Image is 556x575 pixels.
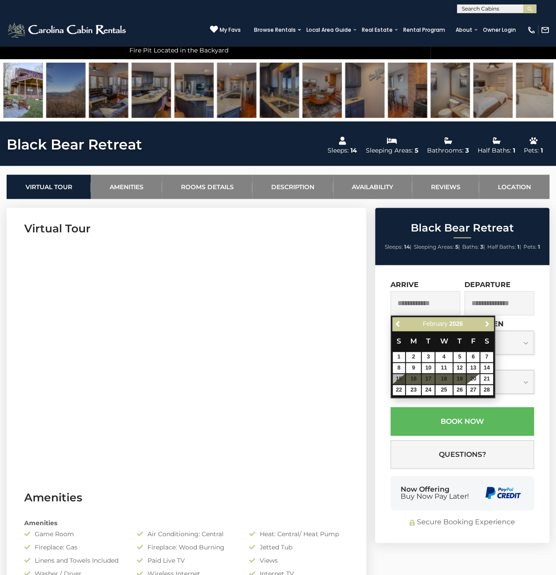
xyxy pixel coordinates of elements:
td: $350 [392,351,406,362]
div: Jetted Tub [243,543,355,552]
span: Wednesday [440,337,448,345]
button: Questions? [390,440,534,469]
a: 1 [393,352,405,362]
a: 11 [435,363,452,373]
div: Fireplace: Wood Burning [130,543,243,552]
span: My Favs [220,26,241,34]
img: 163267473 [217,63,256,118]
li: | [487,241,521,253]
img: 163267477 [388,63,427,118]
div: Game Room [18,530,130,538]
td: $799 [480,362,493,373]
a: Availability [333,175,412,199]
a: 5 [453,352,466,362]
h3: Virtual Tour [24,221,349,236]
a: 20 [467,374,479,384]
a: 14 [480,363,493,373]
strong: 1 [538,243,540,250]
div: Paid Live TV [130,556,243,565]
img: phone-regular-white.png [527,26,536,34]
span: Sleeping Areas: [414,243,454,250]
li: | [414,241,460,253]
td: $350 [421,351,435,362]
span: 2026 [449,320,463,327]
img: 163267470 [89,63,128,118]
a: 13 [467,363,479,373]
img: White-1-2.png [7,21,129,39]
img: 163267476 [345,63,384,118]
td: $350 [392,385,406,396]
a: 21 [480,374,493,384]
img: 163267474 [260,63,299,118]
strong: 14 [404,243,410,250]
a: 26 [453,385,466,395]
td: $799 [453,362,467,373]
span: Sunday [397,337,401,345]
span: Buy Now Pay Later! [401,493,469,500]
a: Next [482,318,493,329]
img: 163267478 [431,63,470,118]
img: 163267475 [302,63,342,118]
strong: 5 [455,243,458,250]
div: Linens and Towels Included [18,556,130,565]
a: Description [252,175,333,199]
td: $799 [466,362,480,373]
a: Real Estate [357,24,397,36]
span: Tuesday [426,337,431,345]
img: 163267468 [4,63,43,118]
td: $350 [421,362,435,373]
img: 163267479 [473,63,512,118]
span: Baths: [462,243,479,250]
span: Friday [471,337,475,345]
a: 4 [435,352,452,362]
label: Departure [464,280,511,289]
a: 8 [393,363,405,373]
label: Arrive [390,280,419,289]
td: $450 [466,351,480,362]
td: $350 [392,362,406,373]
td: $450 [480,373,493,385]
a: 9 [406,363,421,373]
a: 6 [467,352,479,362]
div: Heat: Central/ Heat Pump [243,530,355,538]
h3: Amenities [24,490,349,505]
td: $350 [421,385,435,396]
td: $350 [453,351,467,362]
td: $350 [405,351,421,362]
img: 163267472 [174,63,214,118]
td: $350 [405,362,421,373]
a: About [451,24,477,36]
td: $450 [480,351,493,362]
div: Fire Pit Located in the Backyard [125,41,431,59]
a: 3 [422,352,434,362]
td: $350 [405,385,421,396]
td: $350 [435,351,453,362]
span: Sleeps: [385,243,403,250]
a: Rental Program [399,24,449,36]
strong: 1 [517,243,519,250]
img: mail-regular-white.png [541,26,549,34]
div: Secure Booking Experience [390,517,534,527]
a: 22 [393,385,405,395]
a: 28 [480,385,493,395]
div: Now Offering [401,486,469,500]
h2: Black Bear Retreat [377,222,547,234]
a: Browse Rentals [250,24,300,36]
td: $450 [466,373,480,385]
a: My Favs [210,25,241,34]
li: | [385,241,412,253]
img: 163267491 [46,63,85,118]
img: 163267471 [132,63,171,118]
a: Local Area Guide [302,24,356,36]
span: Pets: [523,243,537,250]
span: Half Baths: [487,243,516,250]
img: 163267480 [516,63,555,118]
a: Reviews [412,175,479,199]
a: 24 [422,385,434,395]
a: Previous [393,318,404,329]
button: Book Now [390,407,534,436]
span: Saturday [485,337,489,345]
td: $350 [435,385,453,396]
td: $450 [480,385,493,396]
td: $450 [466,385,480,396]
